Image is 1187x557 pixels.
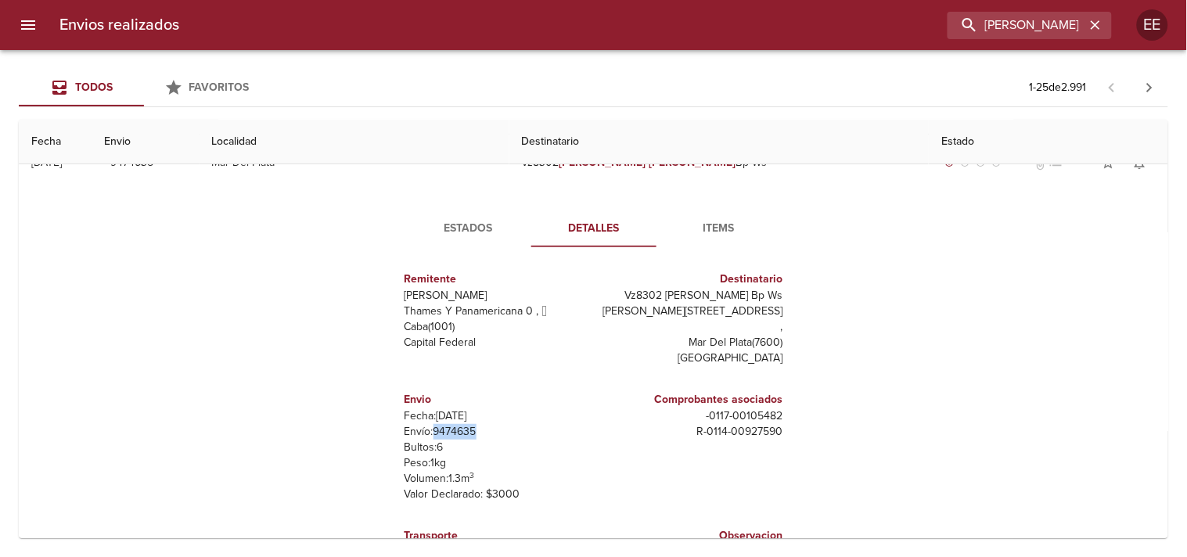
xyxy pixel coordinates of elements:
p: Envío: 9474635 [405,424,588,440]
span: Favoritos [189,81,250,94]
p: [GEOGRAPHIC_DATA] [600,350,783,366]
div: [DATE] [31,156,62,169]
h6: Comprobantes asociados [600,391,783,408]
p: - 0117 - 00105482 [600,408,783,424]
input: buscar [948,12,1085,39]
h6: Remitente [405,271,588,288]
span: Items [666,219,772,239]
div: Tabs Envios [19,69,269,106]
th: Localidad [200,120,509,164]
h6: Envios realizados [59,13,179,38]
span: Detalles [541,219,647,239]
sup: 3 [470,470,475,480]
h6: Destinatario [600,271,783,288]
th: Fecha [19,120,92,164]
p: Bultos: 6 [405,440,588,455]
p: R - 0114 - 00927590 [600,424,783,440]
h6: Transporte [405,527,588,544]
th: Estado [929,120,1168,164]
em: [PERSON_NAME] [559,156,646,169]
span: Pagina anterior [1093,79,1131,95]
span: Estados [415,219,522,239]
p: Volumen: 1.3 m [405,471,588,487]
span: Todos [75,81,113,94]
th: Destinatario [509,120,930,164]
p: Mar Del Plata ( 7600 ) [600,335,783,350]
p: [PERSON_NAME] [405,288,588,304]
p: [PERSON_NAME][STREET_ADDRESS] , [600,304,783,335]
div: Tabs detalle de guia [406,210,782,247]
em: [PERSON_NAME] [649,156,736,169]
h6: Envio [405,391,588,408]
h6: Observacion [600,527,783,544]
p: Peso: 1 kg [405,455,588,471]
p: Fecha: [DATE] [405,408,588,424]
p: Vz8302 [PERSON_NAME] Bp Ws [600,288,783,304]
p: Valor Declarado: $ 3000 [405,487,588,502]
span: Pagina siguiente [1131,69,1168,106]
p: Caba ( 1001 ) [405,319,588,335]
p: Capital Federal [405,335,588,350]
button: menu [9,6,47,44]
p: Thames Y Panamericana 0 ,   [405,304,588,319]
th: Envio [92,120,200,164]
div: EE [1137,9,1168,41]
p: 1 - 25 de 2.991 [1030,80,1087,95]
